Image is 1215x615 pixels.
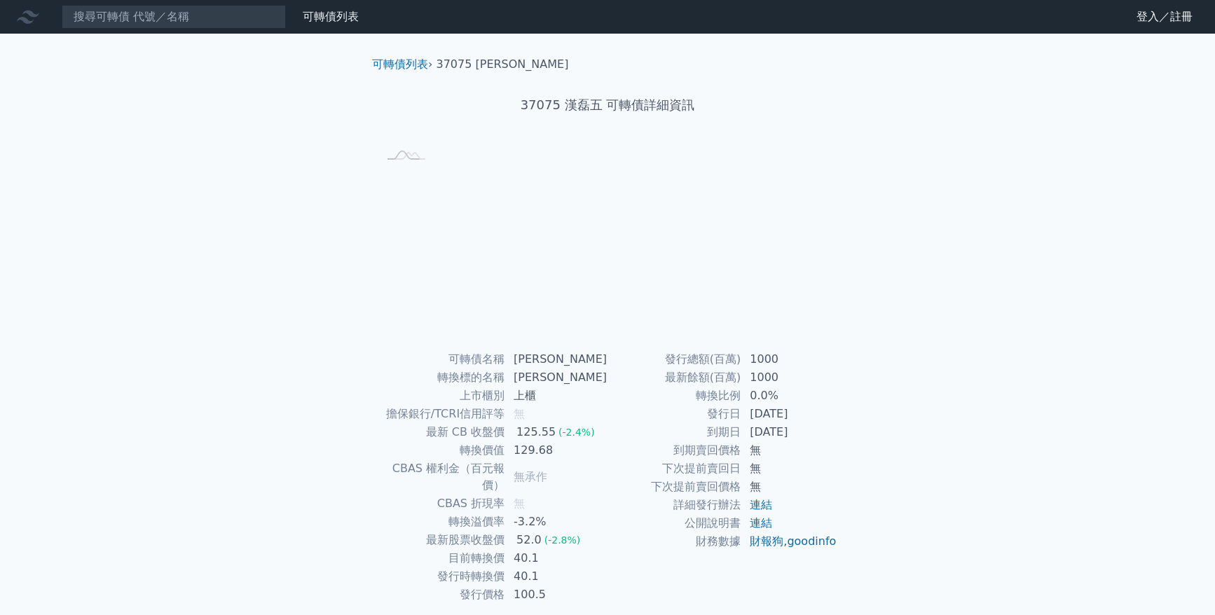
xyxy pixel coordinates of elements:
[607,350,741,368] td: 發行總額(百萬)
[505,350,607,368] td: [PERSON_NAME]
[607,459,741,478] td: 下次提前賣回日
[378,513,505,531] td: 轉換溢價率
[514,424,558,441] div: 125.55
[607,514,741,532] td: 公開說明書
[741,405,837,423] td: [DATE]
[607,441,741,459] td: 到期賣回價格
[514,497,525,510] span: 無
[741,423,837,441] td: [DATE]
[1145,548,1215,615] iframe: Chat Widget
[607,405,741,423] td: 發行日
[750,534,783,548] a: 財報狗
[607,478,741,496] td: 下次提前賣回價格
[558,427,595,438] span: (-2.4%)
[741,368,837,387] td: 1000
[787,534,836,548] a: goodinfo
[607,368,741,387] td: 最新餘額(百萬)
[514,470,547,483] span: 無承作
[544,534,581,546] span: (-2.8%)
[750,498,772,511] a: 連結
[378,387,505,405] td: 上市櫃別
[378,459,505,495] td: CBAS 權利金（百元報價）
[1125,6,1204,28] a: 登入／註冊
[372,56,432,73] li: ›
[378,441,505,459] td: 轉換價值
[741,478,837,496] td: 無
[514,532,544,548] div: 52.0
[741,441,837,459] td: 無
[505,441,607,459] td: 129.68
[607,532,741,551] td: 財務數據
[378,586,505,604] td: 發行價格
[505,586,607,604] td: 100.5
[505,513,607,531] td: -3.2%
[437,56,569,73] li: 37075 [PERSON_NAME]
[361,95,854,115] h1: 37075 漢磊五 可轉債詳細資訊
[62,5,286,29] input: 搜尋可轉債 代號／名稱
[514,407,525,420] span: 無
[505,368,607,387] td: [PERSON_NAME]
[741,532,837,551] td: ,
[505,549,607,567] td: 40.1
[378,531,505,549] td: 最新股票收盤價
[303,10,359,23] a: 可轉債列表
[372,57,428,71] a: 可轉債列表
[378,405,505,423] td: 擔保銀行/TCRI信用評等
[741,350,837,368] td: 1000
[378,567,505,586] td: 發行時轉換價
[607,423,741,441] td: 到期日
[607,387,741,405] td: 轉換比例
[505,387,607,405] td: 上櫃
[607,496,741,514] td: 詳細發行辦法
[741,387,837,405] td: 0.0%
[378,350,505,368] td: 可轉債名稱
[378,368,505,387] td: 轉換標的名稱
[750,516,772,530] a: 連結
[378,495,505,513] td: CBAS 折現率
[378,423,505,441] td: 最新 CB 收盤價
[741,459,837,478] td: 無
[378,549,505,567] td: 目前轉換價
[505,567,607,586] td: 40.1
